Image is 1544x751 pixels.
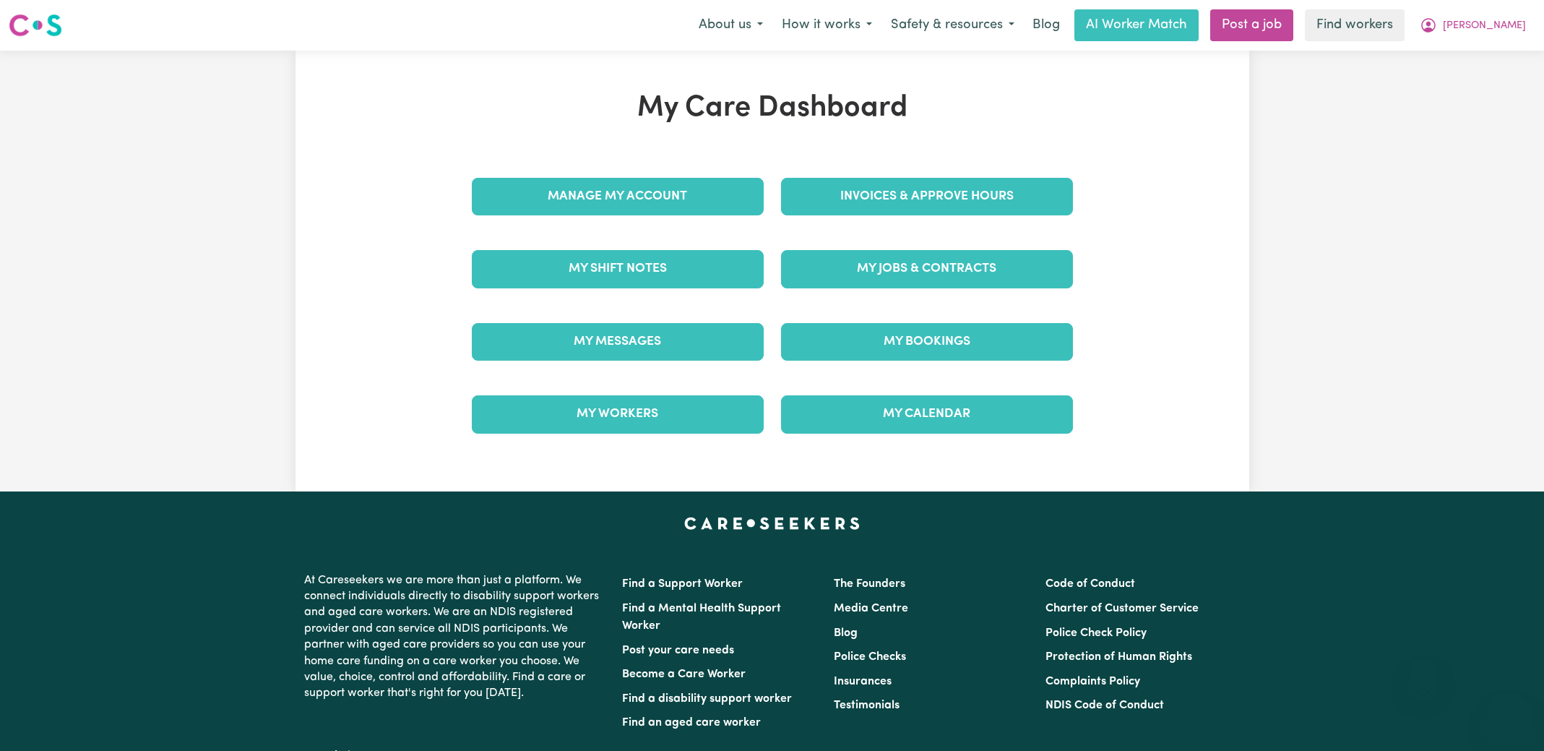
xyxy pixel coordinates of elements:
[463,91,1082,126] h1: My Care Dashboard
[834,651,906,663] a: Police Checks
[1045,700,1164,711] a: NDIS Code of Conduct
[304,567,605,708] p: At Careseekers we are more than just a platform. We connect individuals directly to disability su...
[622,578,743,590] a: Find a Support Worker
[781,178,1073,215] a: Invoices & Approve Hours
[622,645,734,656] a: Post your care needs
[781,395,1073,433] a: My Calendar
[622,669,746,680] a: Become a Care Worker
[834,627,858,639] a: Blog
[1024,9,1069,41] a: Blog
[472,250,764,288] a: My Shift Notes
[622,693,792,705] a: Find a disability support worker
[781,250,1073,288] a: My Jobs & Contracts
[834,676,892,687] a: Insurances
[472,395,764,433] a: My Workers
[781,323,1073,361] a: My Bookings
[1045,676,1140,687] a: Complaints Policy
[1486,693,1532,739] iframe: Button to launch messaging window
[834,578,905,590] a: The Founders
[472,323,764,361] a: My Messages
[684,518,860,529] a: Careseekers home page
[834,603,908,614] a: Media Centre
[1410,10,1535,40] button: My Account
[834,700,900,711] a: Testimonials
[472,178,764,215] a: Manage My Account
[1045,603,1199,614] a: Charter of Customer Service
[622,603,781,632] a: Find a Mental Health Support Worker
[1409,658,1438,687] iframe: Close message
[1305,9,1405,41] a: Find workers
[1045,627,1147,639] a: Police Check Policy
[1210,9,1293,41] a: Post a job
[1074,9,1199,41] a: AI Worker Match
[689,10,772,40] button: About us
[9,9,62,42] a: Careseekers logo
[1045,578,1135,590] a: Code of Conduct
[1045,651,1192,663] a: Protection of Human Rights
[772,10,881,40] button: How it works
[1443,18,1526,34] span: [PERSON_NAME]
[9,12,62,38] img: Careseekers logo
[881,10,1024,40] button: Safety & resources
[622,717,761,729] a: Find an aged care worker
